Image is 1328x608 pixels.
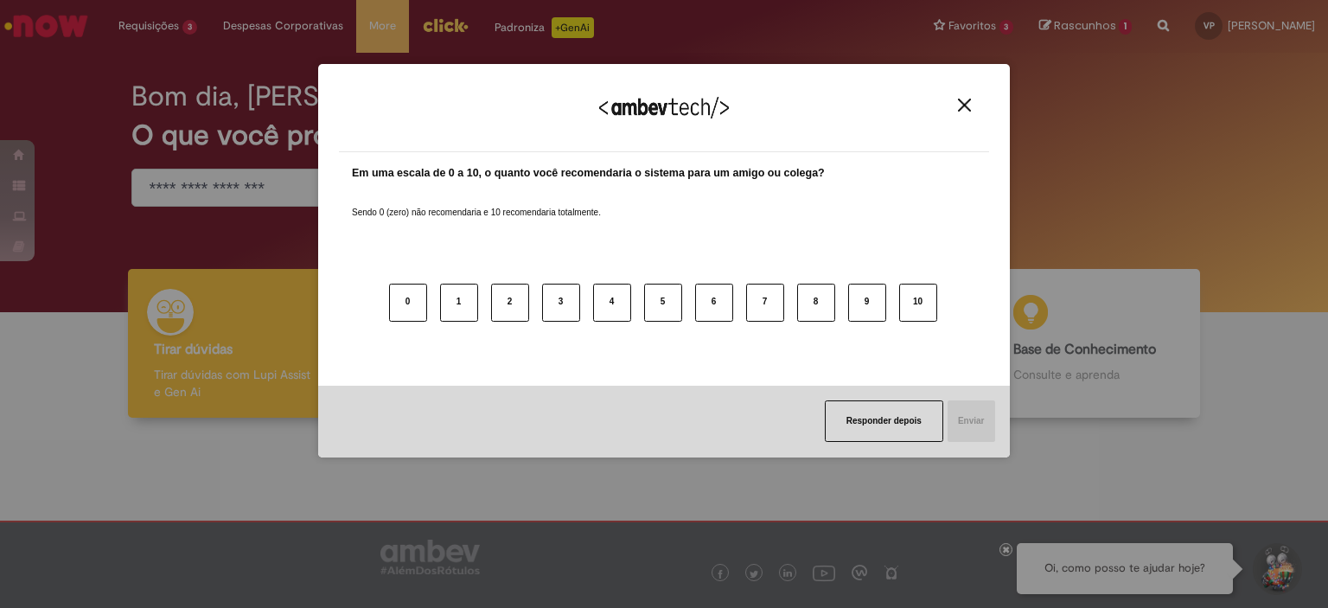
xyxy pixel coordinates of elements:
button: 0 [389,284,427,322]
img: Logo Ambevtech [599,97,729,118]
button: 5 [644,284,682,322]
button: 4 [593,284,631,322]
label: Sendo 0 (zero) não recomendaria e 10 recomendaria totalmente. [352,186,601,219]
button: 1 [440,284,478,322]
button: 9 [848,284,886,322]
button: 10 [899,284,937,322]
button: 8 [797,284,835,322]
button: Responder depois [825,400,943,442]
button: 6 [695,284,733,322]
button: 2 [491,284,529,322]
button: 7 [746,284,784,322]
button: 3 [542,284,580,322]
button: Close [953,98,976,112]
label: Em uma escala de 0 a 10, o quanto você recomendaria o sistema para um amigo ou colega? [352,165,825,182]
img: Close [958,99,971,112]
